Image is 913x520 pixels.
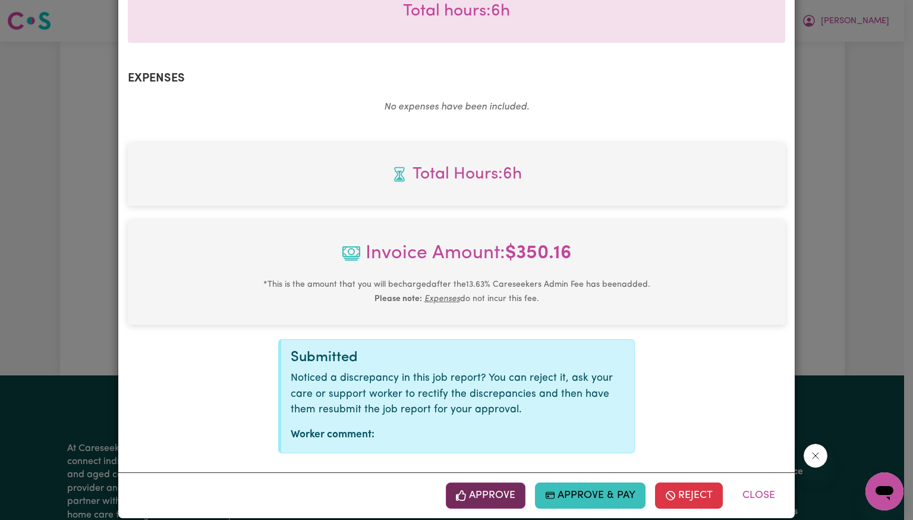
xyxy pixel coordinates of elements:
h2: Expenses [128,71,785,86]
span: Total hours worked: 6 hours [403,3,510,20]
b: $ 350.16 [505,244,571,263]
span: Need any help? [7,8,72,18]
span: Invoice Amount: [137,239,776,277]
b: Please note: [374,295,422,303]
iframe: Close message [804,444,827,468]
em: No expenses have been included. [384,102,529,112]
p: Noticed a discrepancy in this job report? You can reject it, ask your care or support worker to r... [291,371,625,418]
span: Submitted [291,350,358,365]
small: This is the amount that you will be charged after the 13.63 % Careseekers Admin Fee has been adde... [263,280,650,303]
button: Close [732,483,785,509]
span: Total hours worked: 6 hours [137,162,776,187]
iframe: Button to launch messaging window [865,472,903,510]
u: Expenses [424,295,460,303]
strong: Worker comment: [291,430,374,440]
button: Approve [446,483,525,509]
button: Reject [655,483,723,509]
button: Approve & Pay [535,483,646,509]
